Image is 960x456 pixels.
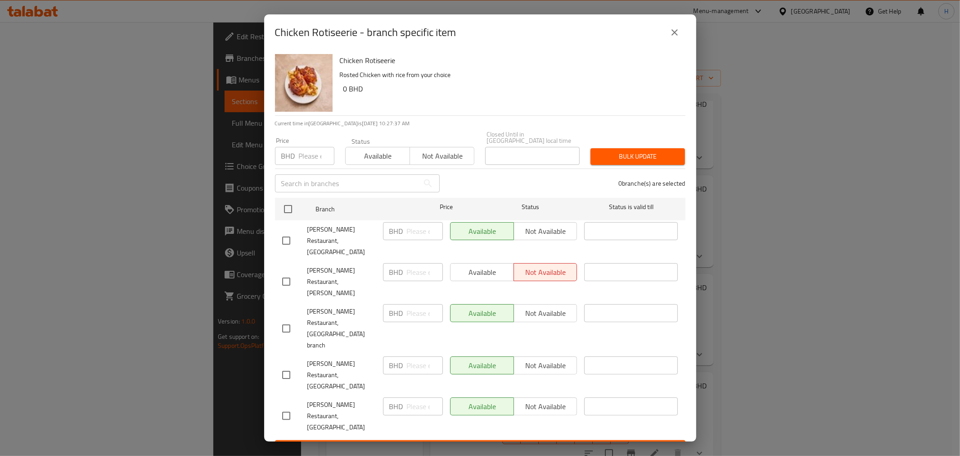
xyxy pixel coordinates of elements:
[483,201,577,213] span: Status
[414,150,471,163] span: Not available
[315,204,409,215] span: Branch
[345,147,410,165] button: Available
[307,399,376,433] span: [PERSON_NAME] Restaurant, [GEOGRAPHIC_DATA]
[275,54,333,112] img: Chicken Rotiseerie
[410,147,474,165] button: Not available
[407,397,443,415] input: Please enter price
[407,356,443,374] input: Please enter price
[416,201,476,213] span: Price
[349,150,406,163] span: Available
[275,119,685,128] p: Current time in [GEOGRAPHIC_DATA] is [DATE] 10:27:37 AM
[299,147,334,165] input: Please enter price
[307,265,376,299] span: [PERSON_NAME] Restaurant, [PERSON_NAME]
[275,25,456,40] h2: Chicken Rotiseerie - branch specific item
[389,360,403,371] p: BHD
[407,222,443,240] input: Please enter price
[618,179,685,188] p: 0 branche(s) are selected
[598,151,678,162] span: Bulk update
[389,226,403,237] p: BHD
[307,358,376,392] span: [PERSON_NAME] Restaurant, [GEOGRAPHIC_DATA]
[389,267,403,278] p: BHD
[340,54,678,67] h6: Chicken Rotiseerie
[590,148,685,165] button: Bulk update
[343,82,678,95] h6: 0 BHD
[584,201,678,213] span: Status is valid till
[307,306,376,351] span: [PERSON_NAME] Restaurant, [GEOGRAPHIC_DATA] branch
[389,308,403,319] p: BHD
[664,22,685,43] button: close
[407,304,443,322] input: Please enter price
[340,69,678,81] p: Rosted Chicken with rice from your choice
[389,401,403,412] p: BHD
[407,263,443,281] input: Please enter price
[307,224,376,258] span: [PERSON_NAME] Restaurant, [GEOGRAPHIC_DATA]
[275,174,419,192] input: Search in branches
[281,150,295,161] p: BHD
